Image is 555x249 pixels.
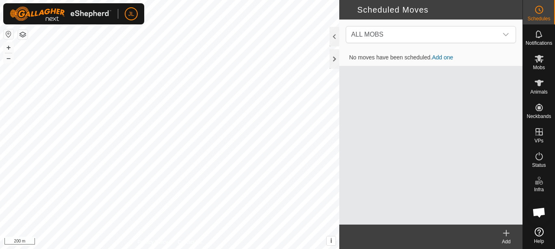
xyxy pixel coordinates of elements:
[344,5,522,15] h2: Scheduled Moves
[4,43,13,52] button: +
[348,26,498,43] span: ALL MOBS
[432,54,453,61] a: Add one
[327,236,336,245] button: i
[527,114,551,119] span: Neckbands
[178,238,202,246] a: Contact Us
[534,239,544,244] span: Help
[490,238,522,245] div: Add
[530,90,548,94] span: Animals
[128,10,134,18] span: JL
[138,238,168,246] a: Privacy Policy
[4,29,13,39] button: Reset Map
[18,30,28,39] button: Map Layers
[4,53,13,63] button: –
[526,41,552,46] span: Notifications
[343,54,460,61] span: No moves have been scheduled.
[10,7,111,21] img: Gallagher Logo
[351,31,383,38] span: ALL MOBS
[534,138,543,143] span: VPs
[527,200,551,225] a: Open chat
[498,26,514,43] div: dropdown trigger
[527,16,550,21] span: Schedules
[523,224,555,247] a: Help
[532,163,546,168] span: Status
[330,237,332,244] span: i
[533,65,545,70] span: Mobs
[534,187,544,192] span: Infra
